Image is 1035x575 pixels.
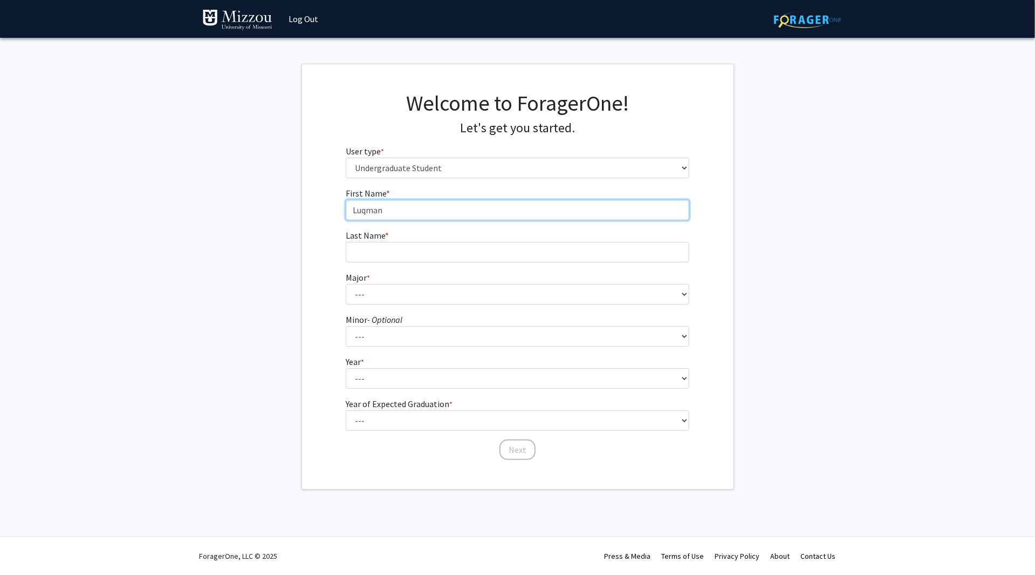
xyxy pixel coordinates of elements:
label: Year of Expected Graduation [346,397,453,410]
label: Minor [346,313,402,326]
img: University of Missouri Logo [202,9,272,31]
div: ForagerOne, LLC © 2025 [200,537,278,575]
h1: Welcome to ForagerOne! [346,90,689,116]
a: Contact Us [801,551,836,561]
label: User type [346,145,384,158]
iframe: Chat [8,526,46,567]
img: ForagerOne Logo [774,11,841,28]
i: - Optional [367,314,402,325]
button: Next [499,439,536,460]
a: Privacy Policy [715,551,760,561]
span: Last Name [346,230,385,241]
label: Year [346,355,364,368]
span: First Name [346,188,386,199]
label: Major [346,271,370,284]
a: Press & Media [605,551,651,561]
a: About [771,551,790,561]
a: Terms of Use [662,551,704,561]
h4: Let's get you started. [346,120,689,136]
